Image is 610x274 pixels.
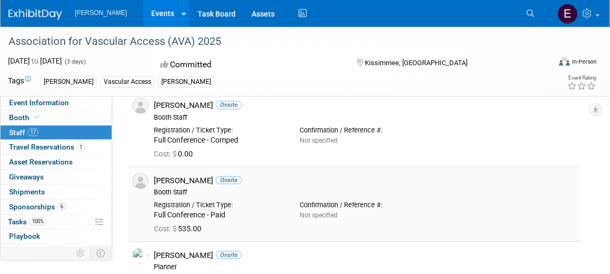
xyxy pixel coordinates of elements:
a: Asset Reservations [1,155,112,169]
div: Full Conference - Comped [154,136,284,145]
div: Vascular Access [100,76,154,88]
span: Sponsorships [9,202,66,211]
span: Booth [9,113,42,122]
span: Event Information [9,98,69,107]
div: In-Person [572,58,597,66]
td: Personalize Event Tab Strip [72,246,90,260]
span: 535.00 [154,224,206,233]
div: Event Format [505,56,597,72]
img: Emily Janik [558,4,578,24]
span: Cost: $ [154,150,178,158]
a: Staff17 [1,126,112,140]
div: Booth Staff [154,188,576,197]
a: Shipments [1,185,112,199]
div: [PERSON_NAME] [154,250,576,261]
div: [PERSON_NAME] [158,76,214,88]
span: to [30,57,40,65]
a: Playbook [1,229,112,244]
span: 0.00 [154,150,197,158]
span: Onsite [216,176,242,184]
span: Playbook [9,232,40,240]
div: Booth Staff [154,113,576,122]
span: Asset Reservations [9,158,73,166]
span: [DATE] [DATE] [8,57,62,65]
span: 17 [28,128,38,136]
a: Booth [1,111,112,125]
div: Confirmation / Reference #: [300,126,431,135]
span: (3 days) [64,58,86,65]
span: Giveaways [9,173,44,181]
div: Event Rating [567,75,596,81]
i: Booth reservation complete [34,114,40,120]
div: Planner [154,263,576,271]
span: Staff [9,128,38,137]
span: Onsite [216,251,242,259]
span: Travel Reservations [9,143,85,151]
span: Shipments [9,187,45,196]
span: [PERSON_NAME] [75,9,127,17]
span: 1 [77,143,85,151]
img: Associate-Profile-5.png [132,98,148,114]
div: [PERSON_NAME] [154,100,576,111]
span: Not specified [300,137,338,144]
div: Confirmation / Reference #: [300,201,431,209]
span: Cost: $ [154,224,178,233]
span: 100% [29,217,46,225]
div: [PERSON_NAME] [154,176,576,186]
a: Event Information [1,96,112,110]
img: Associate-Profile-5.png [132,173,148,189]
span: Not specified [300,212,338,219]
span: 6 [58,202,66,210]
a: Travel Reservations1 [1,140,112,154]
a: Giveaways [1,170,112,184]
div: Registration / Ticket Type: [154,201,284,209]
span: Tasks [8,217,46,226]
td: Tags [8,75,31,88]
div: Registration / Ticket Type: [154,126,284,135]
div: Committed [157,56,340,74]
a: Sponsorships6 [1,200,112,214]
span: Onsite [216,101,242,109]
td: Toggle Event Tabs [90,246,112,260]
a: Tasks100% [1,215,112,229]
img: Format-Inperson.png [559,57,570,66]
div: Full Conference - Paid [154,210,284,220]
span: Kissimmee, [GEOGRAPHIC_DATA] [365,59,468,67]
div: [PERSON_NAME] [41,76,97,88]
img: ExhibitDay [9,9,62,20]
div: Association for Vascular Access (AVA) 2025 [5,32,539,51]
